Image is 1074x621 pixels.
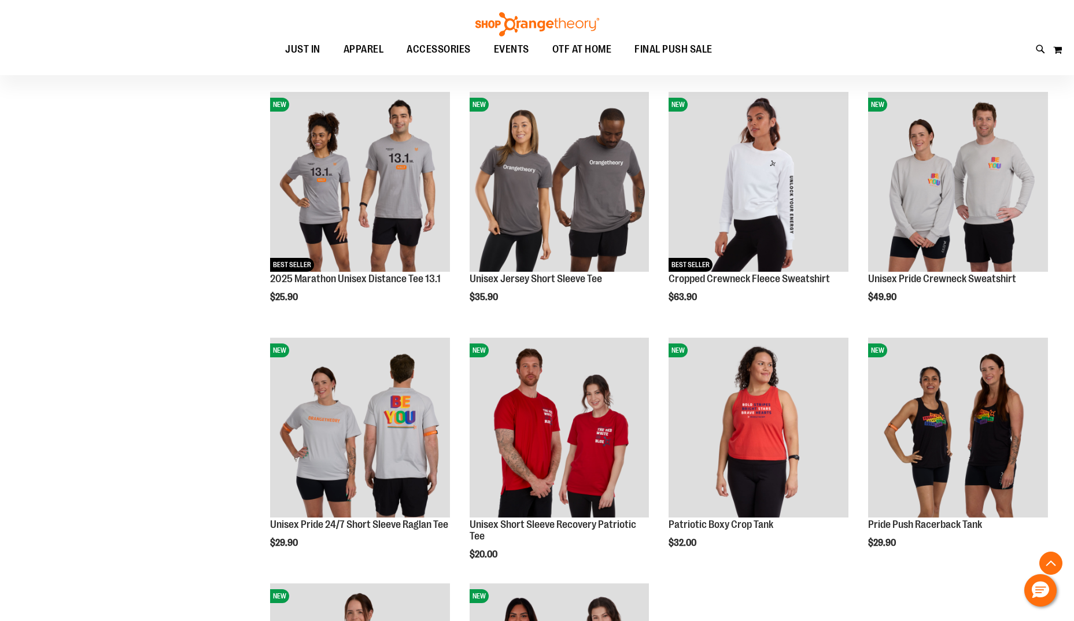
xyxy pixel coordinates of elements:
div: product [862,86,1054,332]
a: Unisex Pride Crewneck SweatshirtNEW [868,92,1048,273]
a: Patriotic Boxy Crop Tank [669,519,773,530]
span: NEW [868,98,887,112]
a: Unisex Jersey Short Sleeve Tee [470,273,602,284]
a: Unisex Short Sleeve Recovery Patriotic Tee [470,519,636,542]
a: Pride Push Racerback TankNEW [868,338,1048,519]
img: Pride Push Racerback Tank [868,338,1048,517]
span: $32.00 [669,538,698,548]
div: product [264,86,456,332]
span: BEST SELLER [270,258,314,272]
span: $25.90 [270,292,300,302]
span: NEW [470,589,489,603]
span: NEW [270,589,289,603]
img: Unisex Pride Crewneck Sweatshirt [868,92,1048,272]
a: Patriotic Boxy Crop TankNEW [669,338,848,519]
span: OTF AT HOME [552,36,612,62]
span: BEST SELLER [669,258,713,272]
div: product [264,332,456,578]
a: Unisex Jersey Short Sleeve TeeNEW [470,92,649,273]
span: APPAREL [344,36,384,62]
span: NEW [270,343,289,357]
span: NEW [470,98,489,112]
a: Unisex Pride 24/7 Short Sleeve Raglan TeeNEW [270,338,450,519]
span: JUST IN [285,36,320,62]
img: Shop Orangetheory [474,12,601,36]
span: $35.90 [470,292,500,302]
button: Hello, have a question? Let’s chat. [1024,574,1057,607]
span: NEW [868,343,887,357]
span: ACCESSORIES [407,36,471,62]
span: $20.00 [470,549,499,560]
span: $49.90 [868,292,898,302]
a: Product image for Unisex Short Sleeve Recovery Patriotic TeeNEW [470,338,649,519]
a: Pride Push Racerback Tank [868,519,982,530]
span: FINAL PUSH SALE [634,36,713,62]
span: NEW [669,343,688,357]
div: product [464,86,655,332]
button: Back To Top [1039,552,1062,575]
span: NEW [270,98,289,112]
a: EVENTS [482,36,541,63]
a: 2025 Marathon Unisex Distance Tee 13.1NEWBEST SELLER [270,92,450,273]
span: $63.90 [669,292,699,302]
div: product [862,332,1054,578]
span: NEW [669,98,688,112]
span: NEW [470,343,489,357]
a: Unisex Pride Crewneck Sweatshirt [868,273,1016,284]
img: Patriotic Boxy Crop Tank [669,338,848,517]
a: APPAREL [332,36,396,63]
img: 2025 Marathon Unisex Distance Tee 13.1 [270,92,450,272]
a: 2025 Marathon Unisex Distance Tee 13.1 [270,273,441,284]
span: $29.90 [270,538,300,548]
span: $29.90 [868,538,898,548]
img: Cropped Crewneck Fleece Sweatshirt [669,92,848,272]
div: product [663,86,854,332]
div: product [663,332,854,578]
a: Unisex Pride 24/7 Short Sleeve Raglan Tee [270,519,448,530]
div: product [464,332,655,589]
a: OTF AT HOME [541,36,623,63]
a: Cropped Crewneck Fleece Sweatshirt [669,273,830,284]
span: EVENTS [494,36,529,62]
a: JUST IN [274,36,332,62]
img: Product image for Unisex Short Sleeve Recovery Patriotic Tee [470,338,649,517]
a: FINAL PUSH SALE [623,36,724,63]
img: Unisex Jersey Short Sleeve Tee [470,92,649,272]
a: ACCESSORIES [395,36,482,63]
a: Cropped Crewneck Fleece SweatshirtNEWBEST SELLER [669,92,848,273]
img: Unisex Pride 24/7 Short Sleeve Raglan Tee [270,338,450,517]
